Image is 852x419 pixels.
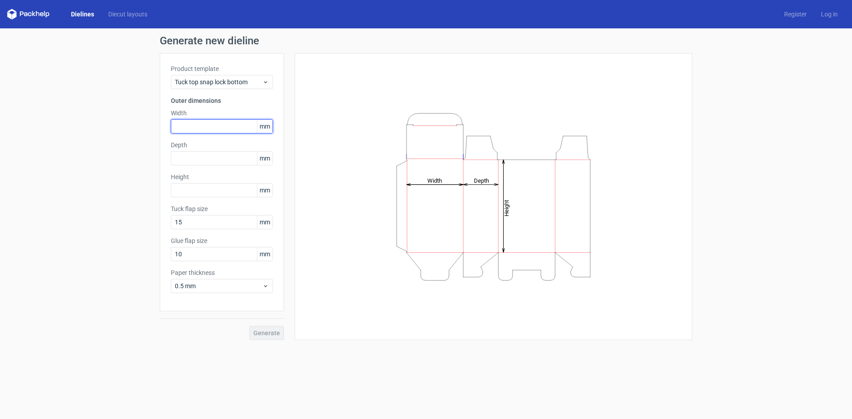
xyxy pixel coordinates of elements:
[101,10,154,19] a: Diecut layouts
[814,10,845,19] a: Log in
[474,177,489,184] tspan: Depth
[160,35,692,46] h1: Generate new dieline
[171,236,273,245] label: Glue flap size
[257,152,272,165] span: mm
[257,120,272,133] span: mm
[175,78,262,86] span: Tuck top snap lock bottom
[171,172,273,181] label: Height
[171,96,273,105] h3: Outer dimensions
[171,268,273,277] label: Paper thickness
[257,215,272,229] span: mm
[175,282,262,290] span: 0.5 mm
[257,247,272,261] span: mm
[171,204,273,213] label: Tuck flap size
[503,200,510,216] tspan: Height
[257,184,272,197] span: mm
[777,10,814,19] a: Register
[64,10,101,19] a: Dielines
[171,141,273,149] label: Depth
[171,109,273,117] label: Width
[427,177,442,184] tspan: Width
[171,64,273,73] label: Product template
